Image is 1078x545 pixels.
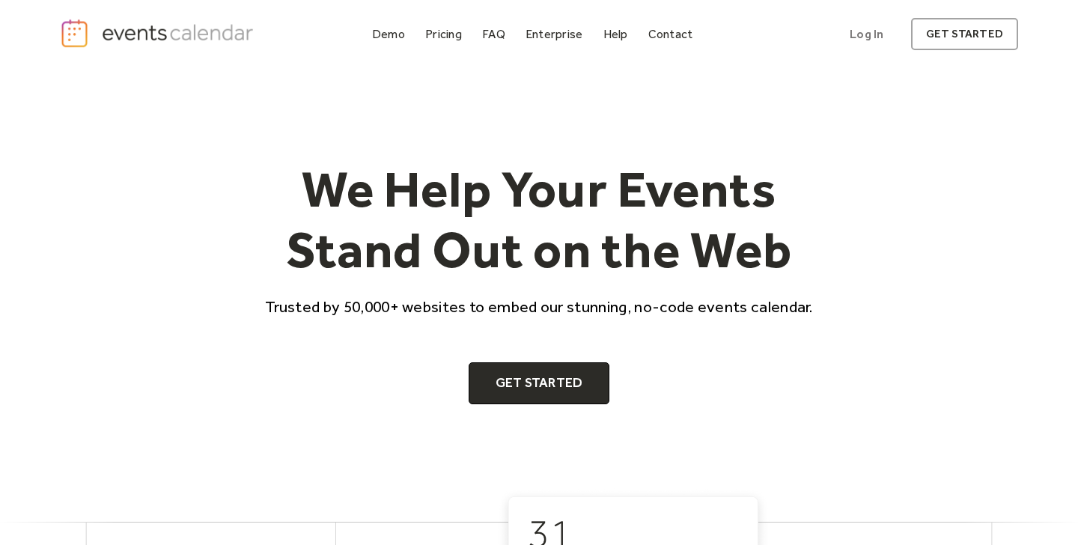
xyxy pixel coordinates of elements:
[252,296,826,317] p: Trusted by 50,000+ websites to embed our stunning, no-code events calendar.
[252,159,826,281] h1: We Help Your Events Stand Out on the Web
[597,24,634,44] a: Help
[603,30,628,38] div: Help
[648,30,693,38] div: Contact
[419,24,468,44] a: Pricing
[526,30,582,38] div: Enterprise
[520,24,588,44] a: Enterprise
[425,30,462,38] div: Pricing
[642,24,699,44] a: Contact
[835,18,898,50] a: Log In
[476,24,511,44] a: FAQ
[366,24,411,44] a: Demo
[372,30,405,38] div: Demo
[482,30,505,38] div: FAQ
[469,362,610,404] a: Get Started
[911,18,1018,50] a: get started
